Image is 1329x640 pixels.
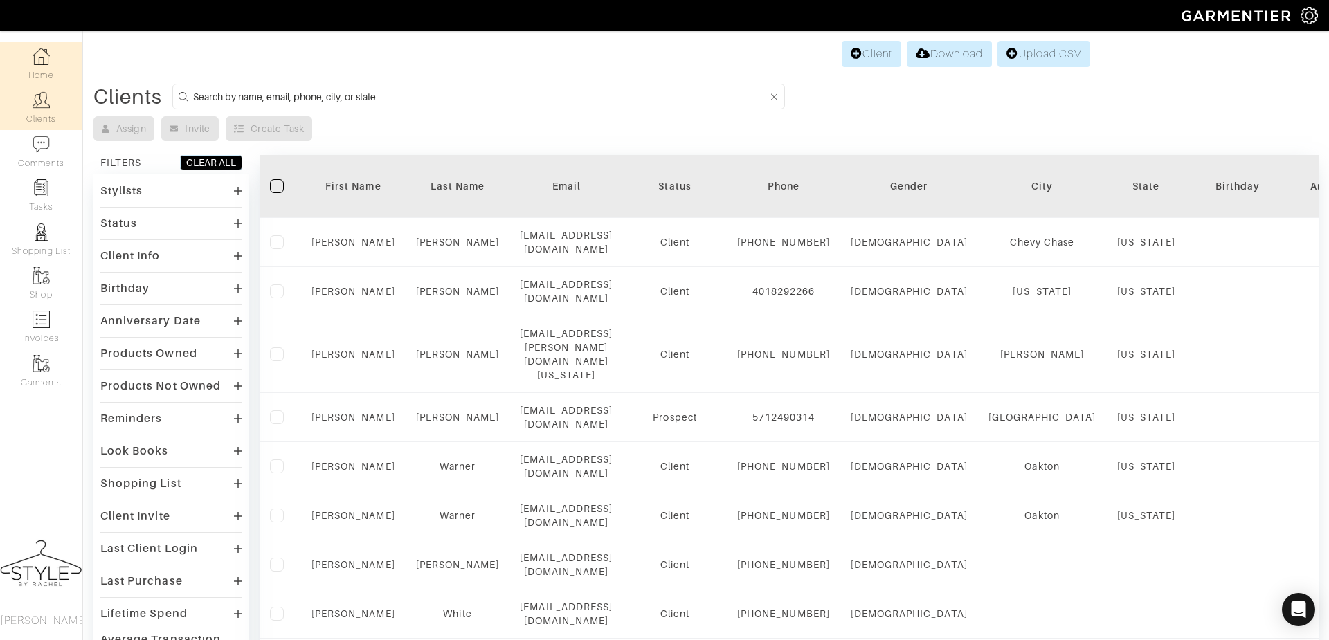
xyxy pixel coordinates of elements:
[1301,7,1318,24] img: gear-icon-white-bd11855cb880d31180b6d7d6211b90ccbf57a29d726f0c71d8c61bd08dd39cc2.png
[842,41,901,67] a: Client
[406,155,510,218] th: Toggle SortBy
[633,347,716,361] div: Client
[1117,179,1176,193] div: State
[520,179,613,193] div: Email
[33,223,50,241] img: stylists-icon-eb353228a002819b7ec25b43dbf5f0378dd9e0616d9560372ff212230b889e62.png
[520,277,613,305] div: [EMAIL_ADDRESS][DOMAIN_NAME]
[737,235,830,249] div: [PHONE_NUMBER]
[988,179,1096,193] div: City
[737,179,830,193] div: Phone
[100,217,137,230] div: Status
[737,410,830,424] div: 5712490314
[311,608,395,619] a: [PERSON_NAME]
[180,155,242,170] button: CLEAR ALL
[100,509,170,523] div: Client Invite
[851,459,968,473] div: [DEMOGRAPHIC_DATA]
[311,179,395,193] div: First Name
[851,558,968,572] div: [DEMOGRAPHIC_DATA]
[33,136,50,153] img: comment-icon-a0a6a9ef722e966f86d9cbdc48e553b5cf19dbc54f86b18d962a5391bc8f6eb6.png
[416,179,500,193] div: Last Name
[416,412,500,423] a: [PERSON_NAME]
[1117,509,1176,522] div: [US_STATE]
[440,510,476,521] a: Warner
[851,179,968,193] div: Gender
[311,412,395,423] a: [PERSON_NAME]
[33,91,50,109] img: clients-icon-6bae9207a08558b7cb47a8932f037763ab4055f8c8b6bfacd5dc20c3e0201464.png
[520,600,613,628] div: [EMAIL_ADDRESS][DOMAIN_NAME]
[1117,459,1176,473] div: [US_STATE]
[416,237,500,248] a: [PERSON_NAME]
[633,284,716,298] div: Client
[851,410,968,424] div: [DEMOGRAPHIC_DATA]
[1186,155,1290,218] th: Toggle SortBy
[520,403,613,431] div: [EMAIL_ADDRESS][DOMAIN_NAME]
[1196,179,1279,193] div: Birthday
[100,379,221,393] div: Products Not Owned
[988,410,1096,424] div: [GEOGRAPHIC_DATA]
[988,284,1096,298] div: [US_STATE]
[100,249,161,263] div: Client Info
[186,156,236,170] div: CLEAR ALL
[33,355,50,372] img: garments-icon-b7da505a4dc4fd61783c78ac3ca0ef83fa9d6f193b1c9dc38574b1d14d53ca28.png
[851,607,968,621] div: [DEMOGRAPHIC_DATA]
[33,48,50,65] img: dashboard-icon-dbcd8f5a0b271acd01030246c82b418ddd0df26cd7fceb0bd07c9910d44c42f6.png
[311,559,395,570] a: [PERSON_NAME]
[33,267,50,284] img: garments-icon-b7da505a4dc4fd61783c78ac3ca0ef83fa9d6f193b1c9dc38574b1d14d53ca28.png
[633,459,716,473] div: Client
[737,558,830,572] div: [PHONE_NUMBER]
[851,235,968,249] div: [DEMOGRAPHIC_DATA]
[633,607,716,621] div: Client
[100,412,162,426] div: Reminders
[907,41,992,67] a: Download
[100,607,188,621] div: Lifetime Spend
[33,179,50,196] img: reminder-icon-8004d30b9f0a5d33ae49ab947aed9ed385cf756f9e5892f1edd6e32f2345188e.png
[737,459,830,473] div: [PHONE_NUMBER]
[100,282,150,295] div: Birthday
[311,237,395,248] a: [PERSON_NAME]
[1117,235,1176,249] div: [US_STATE]
[633,235,716,249] div: Client
[997,41,1090,67] a: Upload CSV
[988,235,1096,249] div: Chevy Chase
[440,461,476,472] a: Warner
[100,542,198,556] div: Last Client Login
[851,509,968,522] div: [DEMOGRAPHIC_DATA]
[100,314,201,328] div: Anniversary Date
[737,509,830,522] div: [PHONE_NUMBER]
[100,477,181,491] div: Shopping List
[301,155,406,218] th: Toggle SortBy
[416,559,500,570] a: [PERSON_NAME]
[311,461,395,472] a: [PERSON_NAME]
[1282,593,1315,626] div: Open Intercom Messenger
[100,574,183,588] div: Last Purchase
[100,184,143,198] div: Stylists
[520,502,613,529] div: [EMAIL_ADDRESS][DOMAIN_NAME]
[1175,3,1301,28] img: garmentier-logo-header-white-b43fb05a5012e4ada735d5af1a66efaba907eab6374d6393d1fbf88cb4ef424d.png
[100,444,169,458] div: Look Books
[33,311,50,328] img: orders-icon-0abe47150d42831381b5fb84f609e132dff9fe21cb692f30cb5eec754e2cba89.png
[1117,410,1176,424] div: [US_STATE]
[633,410,716,424] div: Prospect
[416,286,500,297] a: [PERSON_NAME]
[988,509,1096,522] div: Oakton
[100,156,141,170] div: FILTERS
[520,452,613,480] div: [EMAIL_ADDRESS][DOMAIN_NAME]
[623,155,727,218] th: Toggle SortBy
[520,327,613,382] div: [EMAIL_ADDRESS][PERSON_NAME][DOMAIN_NAME][US_STATE]
[633,509,716,522] div: Client
[1117,284,1176,298] div: [US_STATE]
[443,608,471,619] a: White
[988,459,1096,473] div: Oakton
[520,228,613,256] div: [EMAIL_ADDRESS][DOMAIN_NAME]
[193,88,768,105] input: Search by name, email, phone, city, or state
[851,347,968,361] div: [DEMOGRAPHIC_DATA]
[100,347,197,360] div: Products Owned
[988,347,1096,361] div: [PERSON_NAME]
[311,286,395,297] a: [PERSON_NAME]
[737,347,830,361] div: [PHONE_NUMBER]
[1117,347,1176,361] div: [US_STATE]
[311,349,395,360] a: [PERSON_NAME]
[633,179,716,193] div: Status
[311,510,395,521] a: [PERSON_NAME]
[840,155,978,218] th: Toggle SortBy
